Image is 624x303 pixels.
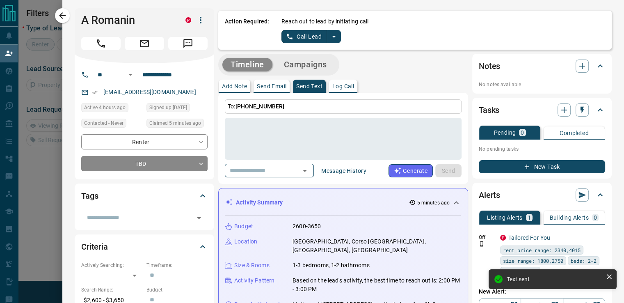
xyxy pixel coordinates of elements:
p: 1 [528,215,531,220]
p: Action Required: [225,17,269,43]
div: Text sent [507,276,603,282]
div: split button [281,30,341,43]
p: Off [479,234,495,241]
p: 0 [594,215,597,220]
p: Pending [494,130,516,135]
p: Budget: [146,286,208,294]
button: Message History [316,164,371,177]
p: Listing Alerts [487,215,523,220]
button: Open [193,212,205,224]
p: Send Text [296,83,322,89]
p: Location [234,237,257,246]
p: Size & Rooms [234,261,270,270]
div: property.ca [185,17,191,23]
span: size range: 1800,2750 [503,257,563,265]
span: Call [81,37,121,50]
a: [EMAIL_ADDRESS][DOMAIN_NAME] [103,89,196,95]
p: Actively Searching: [81,262,142,269]
div: Activity Summary5 minutes ago [225,195,461,210]
svg: Push Notification Only [479,241,485,247]
p: Send Email [257,83,286,89]
a: Tailored For You [508,234,550,241]
div: Notes [479,56,605,76]
p: New Alert: [479,287,605,296]
div: TBD [81,156,208,171]
p: Based on the lead's activity, the best time to reach out is: 2:00 PM - 3:00 PM [293,276,461,294]
p: Budget [234,222,253,231]
h2: Alerts [479,188,500,202]
span: Active 4 hours ago [84,103,126,112]
p: Building Alerts [550,215,589,220]
p: Add Note [222,83,247,89]
h2: Tags [81,189,98,202]
button: Timeline [222,58,272,71]
div: Alerts [479,185,605,205]
span: Signed up [DATE] [149,103,187,112]
div: Tue Aug 12 2025 [146,103,208,115]
span: bathrooms: 1 [503,267,537,275]
h2: Criteria [81,240,108,253]
span: Claimed 5 minutes ago [149,119,201,127]
span: [PHONE_NUMBER] [235,103,285,110]
div: Criteria [81,237,208,257]
p: Activity Pattern [234,276,274,285]
span: rent price range: 2340,4015 [503,246,581,254]
p: No pending tasks [479,143,605,155]
p: 5 minutes ago [417,199,450,207]
p: Activity Summary [236,198,283,207]
h2: Notes [479,60,500,73]
div: Thu Aug 14 2025 [81,103,142,115]
p: Timeframe: [146,262,208,269]
p: [GEOGRAPHIC_DATA], Corso [GEOGRAPHIC_DATA], [GEOGRAPHIC_DATA], [GEOGRAPHIC_DATA] [293,237,461,255]
span: Contacted - Never [84,119,123,127]
div: Renter [81,134,208,149]
button: Generate [389,164,433,177]
h1: A Romanin [81,14,173,27]
span: beds: 2-2 [571,257,597,265]
span: Message [168,37,208,50]
button: Campaigns [276,58,335,71]
div: property.ca [500,235,506,241]
svg: Email Verified [92,90,98,95]
h2: Tasks [479,103,499,117]
p: 0 [521,130,524,135]
p: Log Call [332,83,354,89]
button: Call Lead [281,30,327,43]
p: No notes available [479,81,605,88]
button: Open [299,165,311,177]
p: Search Range: [81,286,142,294]
div: Thu Aug 14 2025 [146,119,208,130]
p: To: [225,99,462,114]
p: Completed [560,130,589,136]
button: Open [126,70,135,80]
div: Tags [81,186,208,206]
div: Tasks [479,100,605,120]
span: Email [125,37,164,50]
p: Reach out to lead by initiating call [281,17,368,26]
p: 2600-3650 [293,222,321,231]
p: 1-3 bedrooms, 1-2 bathrooms [293,261,370,270]
button: New Task [479,160,605,173]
